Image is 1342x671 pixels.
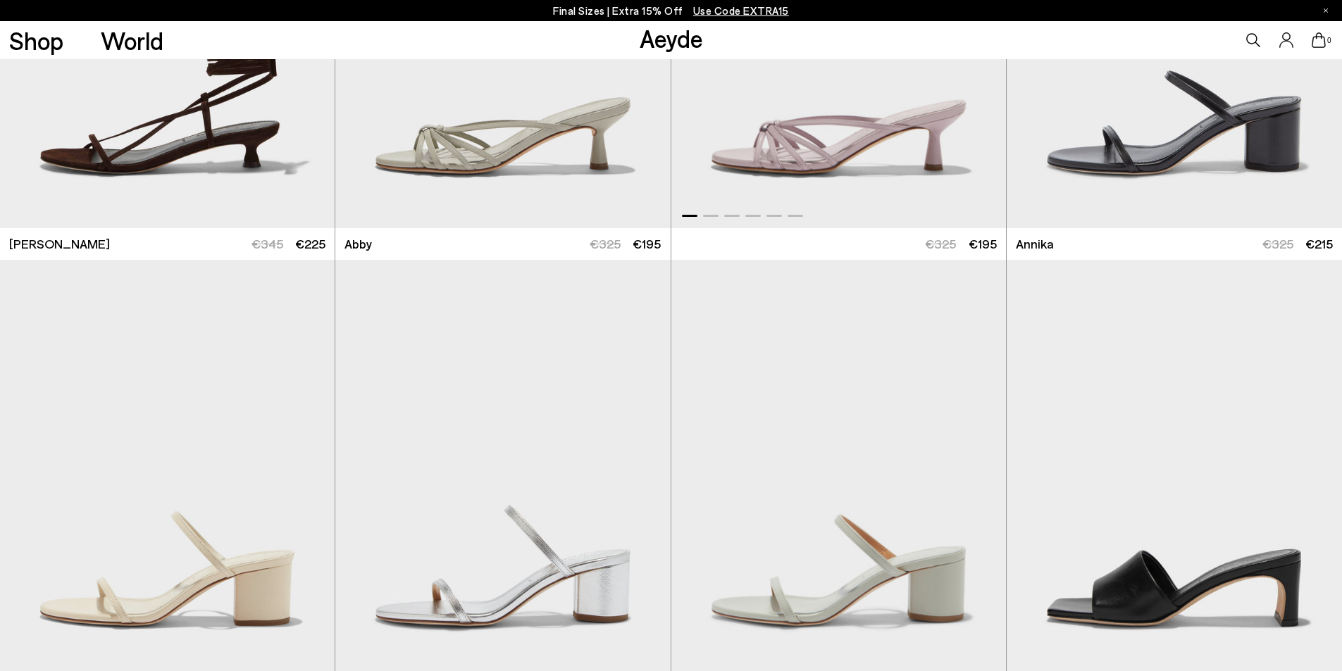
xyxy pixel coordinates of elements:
[640,23,703,53] a: Aeyde
[590,236,621,251] span: €325
[295,236,325,251] span: €225
[925,236,956,251] span: €325
[1312,32,1326,48] a: 0
[1262,236,1293,251] span: €325
[101,28,163,53] a: World
[1326,37,1333,44] span: 0
[335,228,670,260] a: Abby €325 €195
[693,4,789,17] span: Navigate to /collections/ss25-final-sizes
[9,28,63,53] a: Shop
[1016,235,1054,253] span: Annika
[633,236,661,251] span: €195
[344,235,372,253] span: Abby
[1305,236,1333,251] span: €215
[553,2,789,20] p: Final Sizes | Extra 15% Off
[969,236,997,251] span: €195
[671,228,1006,260] a: €325 €195
[251,236,283,251] span: €345
[1007,228,1342,260] a: Annika €325 €215
[9,235,110,253] span: [PERSON_NAME]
